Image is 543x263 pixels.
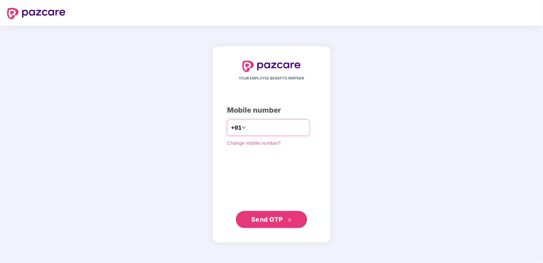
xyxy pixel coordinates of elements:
[236,211,307,228] button: Send OTPdouble-right
[227,140,281,146] a: Change mobile number?
[231,123,242,132] span: +91
[242,125,246,130] span: down
[242,61,301,72] img: logo
[251,216,283,223] span: Send OTP
[288,218,292,222] span: double-right
[7,8,65,19] img: logo
[227,105,316,116] div: Mobile number
[239,76,304,81] span: YOUR EMPLOYEE BENEFITS PARTNER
